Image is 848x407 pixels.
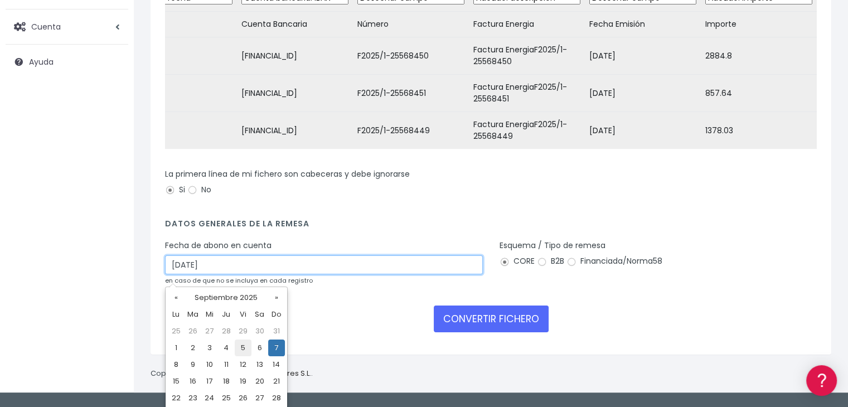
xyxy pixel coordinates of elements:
td: Cuenta Bancaria [237,12,353,37]
td: [FINANCIAL_ID] [237,37,353,75]
td: Importe [701,12,817,37]
td: F2025/1-25568449 [353,112,469,149]
td: 10 [201,356,218,373]
td: F2025/1-25568451 [353,75,469,112]
a: Formatos [11,141,212,158]
td: 2884.8 [701,37,817,75]
span: Cuenta [31,21,61,32]
td: fecha [121,12,237,37]
td: [DATE] [585,112,701,149]
label: La primera línea de mi fichero son cabeceras y debe ignorarse [165,168,410,180]
td: [DATE] [121,75,237,112]
td: [DATE] [121,112,237,149]
a: API [11,285,212,302]
th: Mi [201,306,218,323]
td: Factura EnergiaF2025/1-25568451 [469,75,585,112]
a: Cuenta [6,15,128,38]
th: Ma [185,306,201,323]
label: CORE [500,255,535,267]
div: Información general [11,77,212,88]
td: 22 [168,390,185,406]
p: Copyright © 2025 . [151,368,313,380]
td: 30 [251,323,268,340]
label: Esquema / Tipo de remesa [500,240,605,251]
button: CONVERTIR FICHERO [434,306,549,332]
td: 15 [168,373,185,390]
td: Factura EnergiaF2025/1-25568450 [469,37,585,75]
a: Perfiles de empresas [11,193,212,210]
td: 21 [268,373,285,390]
td: 23 [185,390,201,406]
th: Lu [168,306,185,323]
td: 13 [251,356,268,373]
a: Problemas habituales [11,158,212,176]
th: Do [268,306,285,323]
a: General [11,239,212,256]
td: 20 [251,373,268,390]
a: Información general [11,95,212,112]
button: Contáctanos [11,298,212,318]
td: [DATE] [121,37,237,75]
td: 3 [201,340,218,356]
td: Factura Energia [469,12,585,37]
label: No [187,184,211,196]
td: 857.64 [701,75,817,112]
td: 26 [185,323,201,340]
td: Fecha Emisión [585,12,701,37]
td: 16 [185,373,201,390]
td: 7 [268,340,285,356]
th: « [168,289,185,306]
a: Ayuda [6,50,128,74]
td: 12 [235,356,251,373]
td: 11 [218,356,235,373]
th: Ju [218,306,235,323]
td: 2 [185,340,201,356]
td: 31 [268,323,285,340]
td: [DATE] [585,37,701,75]
td: 1378.03 [701,112,817,149]
td: Factura EnergiaF2025/1-25568449 [469,112,585,149]
td: 18 [218,373,235,390]
td: 1 [168,340,185,356]
td: [FINANCIAL_ID] [237,112,353,149]
td: [FINANCIAL_ID] [237,75,353,112]
td: 17 [201,373,218,390]
td: [DATE] [585,75,701,112]
td: 27 [251,390,268,406]
td: 25 [168,323,185,340]
label: Financiada/Norma58 [566,255,662,267]
td: 29 [235,323,251,340]
a: Videotutoriales [11,176,212,193]
td: 24 [201,390,218,406]
label: Si [165,184,185,196]
td: 5 [235,340,251,356]
td: F2025/1-25568450 [353,37,469,75]
label: Fecha de abono en cuenta [165,240,272,251]
small: en caso de que no se incluya en cada registro [165,276,313,285]
span: Ayuda [29,56,54,67]
td: 14 [268,356,285,373]
td: 26 [235,390,251,406]
td: 28 [218,323,235,340]
td: 4 [218,340,235,356]
h4: Datos generales de la remesa [165,219,817,234]
td: 9 [185,356,201,373]
th: Sa [251,306,268,323]
label: B2B [537,255,564,267]
th: Septiembre 2025 [185,289,268,306]
td: 28 [268,390,285,406]
div: Facturación [11,221,212,232]
div: Programadores [11,268,212,278]
td: 27 [201,323,218,340]
td: Número [353,12,469,37]
div: Convertir ficheros [11,123,212,134]
td: 19 [235,373,251,390]
th: Vi [235,306,251,323]
td: 25 [218,390,235,406]
td: 6 [251,340,268,356]
td: 8 [168,356,185,373]
th: » [268,289,285,306]
a: POWERED BY ENCHANT [153,321,215,332]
